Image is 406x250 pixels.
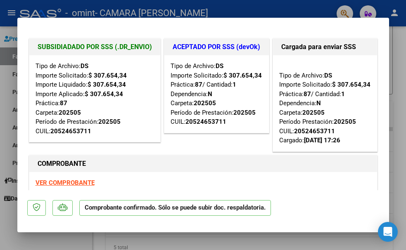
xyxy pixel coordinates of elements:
[98,118,121,125] strong: 202505
[88,81,126,88] strong: $ 307.654,34
[171,61,263,127] div: Tipo de Archivo: Importe Solicitado: Práctica: / Cantidad: Dependencia: Carpeta: Período de Prest...
[279,61,371,145] div: Tipo de Archivo: Importe Solicitado: Práctica: / Cantidad: Dependencia: Carpeta: Período Prestaci...
[223,72,262,79] strong: $ 307.654,34
[81,62,88,70] strong: DS
[341,90,345,98] strong: 1
[281,42,369,52] h1: Cargada para enviar SSS
[216,62,223,70] strong: DS
[334,118,356,125] strong: 202505
[173,42,261,52] h1: ACEPTADO POR SSS (devOk)
[294,127,335,136] div: 20524653711
[38,160,86,167] strong: COMPROBANTE
[304,137,340,144] strong: [DATE] 17:26
[59,109,81,116] strong: 202505
[195,81,202,88] strong: 87
[88,72,127,79] strong: $ 307.654,34
[324,72,332,79] strong: DS
[194,99,216,107] strong: 202505
[85,90,123,98] strong: $ 307.654,34
[332,81,370,88] strong: $ 307.654,34
[185,117,226,127] div: 20524653711
[60,99,67,107] strong: 87
[36,179,95,186] a: VER COMPROBANTE
[36,61,154,136] div: Tipo de Archivo: Importe Solicitado: Importe Liquidado: Importe Aplicado: Práctica: Carpeta: Perí...
[79,200,271,216] p: Comprobante confirmado. Sólo se puede subir doc. respaldatoria.
[304,90,311,98] strong: 87
[302,109,325,116] strong: 202505
[233,81,236,88] strong: 1
[50,127,91,136] div: 20524653711
[38,42,152,52] h1: SUBSIDIADADO POR SSS (.DR_ENVIO)
[208,90,212,98] strong: N
[316,99,321,107] strong: N
[233,109,256,116] strong: 202505
[378,222,398,242] div: Open Intercom Messenger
